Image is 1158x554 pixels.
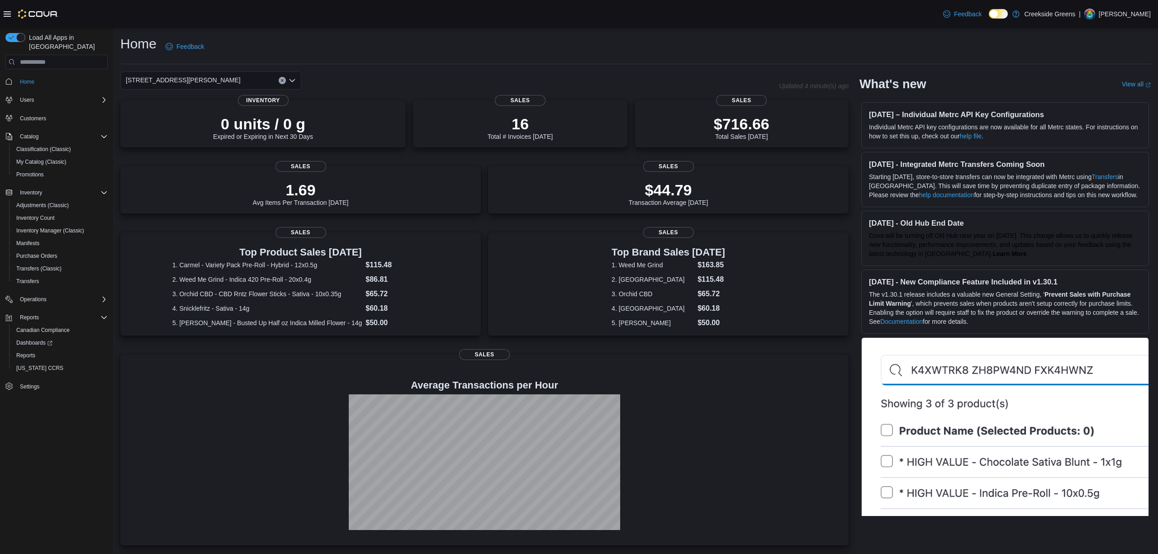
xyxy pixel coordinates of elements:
span: Purchase Orders [13,251,108,261]
span: Home [16,76,108,87]
a: Feedback [940,5,985,23]
button: Inventory [16,187,46,198]
dt: 2. [GEOGRAPHIC_DATA] [612,275,694,284]
span: [STREET_ADDRESS][PERSON_NAME] [126,75,241,85]
a: Settings [16,381,43,392]
span: Inventory Manager (Classic) [16,227,84,234]
a: Classification (Classic) [13,144,75,155]
button: Users [2,94,111,106]
dd: $60.18 [698,303,725,314]
span: Classification (Classic) [13,144,108,155]
button: Home [2,75,111,88]
span: Inventory [20,189,42,196]
div: Total # Invoices [DATE] [488,115,553,140]
p: 1.69 [253,181,349,199]
h2: What's new [859,77,926,91]
span: Catalog [20,133,38,140]
dd: $115.48 [698,274,725,285]
a: Learn More [992,250,1026,257]
span: Transfers [16,278,39,285]
span: Transfers [13,276,108,287]
button: [US_STATE] CCRS [9,362,111,374]
a: Transfers (Classic) [13,263,65,274]
button: Classification (Classic) [9,143,111,156]
dt: 4. [GEOGRAPHIC_DATA] [612,304,694,313]
p: 0 units / 0 g [213,115,313,133]
h3: [DATE] - Integrated Metrc Transfers Coming Soon [869,160,1141,169]
span: Purchase Orders [16,252,57,260]
dd: $65.72 [698,289,725,299]
span: Reports [16,352,35,359]
button: Reports [2,311,111,324]
div: Transaction Average [DATE] [629,181,708,206]
h3: [DATE] - Old Hub End Date [869,218,1141,227]
p: | [1079,9,1081,19]
span: Reports [13,350,108,361]
a: Customers [16,113,50,124]
p: Updated 4 minute(s) ago [779,82,849,90]
span: Users [16,95,108,105]
a: [US_STATE] CCRS [13,363,67,374]
dt: 5. [PERSON_NAME] [612,318,694,327]
span: Dashboards [13,337,108,348]
a: Dashboards [13,337,56,348]
h3: [DATE] - New Compliance Feature Included in v1.30.1 [869,277,1141,286]
a: Feedback [162,38,208,56]
a: Documentation [880,318,923,325]
nav: Complex example [5,71,108,417]
button: Operations [2,293,111,306]
dt: 3. Orchid CBD - CBD Rntz Flower Sticks - Sativa - 10x0.35g [172,289,362,298]
a: Adjustments (Classic) [13,200,72,211]
span: [US_STATE] CCRS [16,365,63,372]
button: Settings [2,380,111,393]
span: Sales [716,95,767,106]
button: Catalog [16,131,42,142]
button: Users [16,95,38,105]
span: Canadian Compliance [16,327,70,334]
dd: $50.00 [698,317,725,328]
a: Transfers [1092,173,1118,180]
dt: 2. Weed Me Grind - Indica 420 Pre-Roll - 20x0.4g [172,275,362,284]
button: Adjustments (Classic) [9,199,111,212]
strong: Prevent Sales with Purchase Limit Warning [869,291,1131,307]
span: Manifests [13,238,108,249]
span: Washington CCRS [13,363,108,374]
a: help file [960,133,982,140]
span: Operations [20,296,47,303]
span: Reports [16,312,108,323]
a: Transfers [13,276,43,287]
dd: $163.85 [698,260,725,270]
span: Sales [643,227,694,238]
span: Promotions [16,171,44,178]
span: Manifests [16,240,39,247]
span: Operations [16,294,108,305]
dd: $50.00 [365,317,429,328]
h3: [DATE] – Individual Metrc API Key Configurations [869,110,1141,119]
span: Classification (Classic) [16,146,71,153]
div: Expired or Expiring in Next 30 Days [213,115,313,140]
span: Adjustments (Classic) [13,200,108,211]
button: Reports [16,312,43,323]
h3: Top Brand Sales [DATE] [612,247,725,258]
h3: Top Product Sales [DATE] [172,247,429,258]
span: Sales [275,227,326,238]
dt: 5. [PERSON_NAME] - Busted Up Half oz Indica Milled Flower - 14g [172,318,362,327]
p: 16 [488,115,553,133]
span: Load All Apps in [GEOGRAPHIC_DATA] [25,33,108,51]
dd: $115.48 [365,260,429,270]
a: Inventory Manager (Classic) [13,225,88,236]
span: My Catalog (Classic) [13,156,108,167]
button: Open list of options [289,77,296,84]
button: My Catalog (Classic) [9,156,111,168]
a: help documentation [919,191,974,199]
button: Inventory Count [9,212,111,224]
span: Sales [495,95,546,106]
a: Promotions [13,169,47,180]
button: Manifests [9,237,111,250]
span: Users [20,96,34,104]
button: Promotions [9,168,111,181]
div: Avg Items Per Transaction [DATE] [253,181,349,206]
span: Sales [275,161,326,172]
div: Total Sales [DATE] [714,115,769,140]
